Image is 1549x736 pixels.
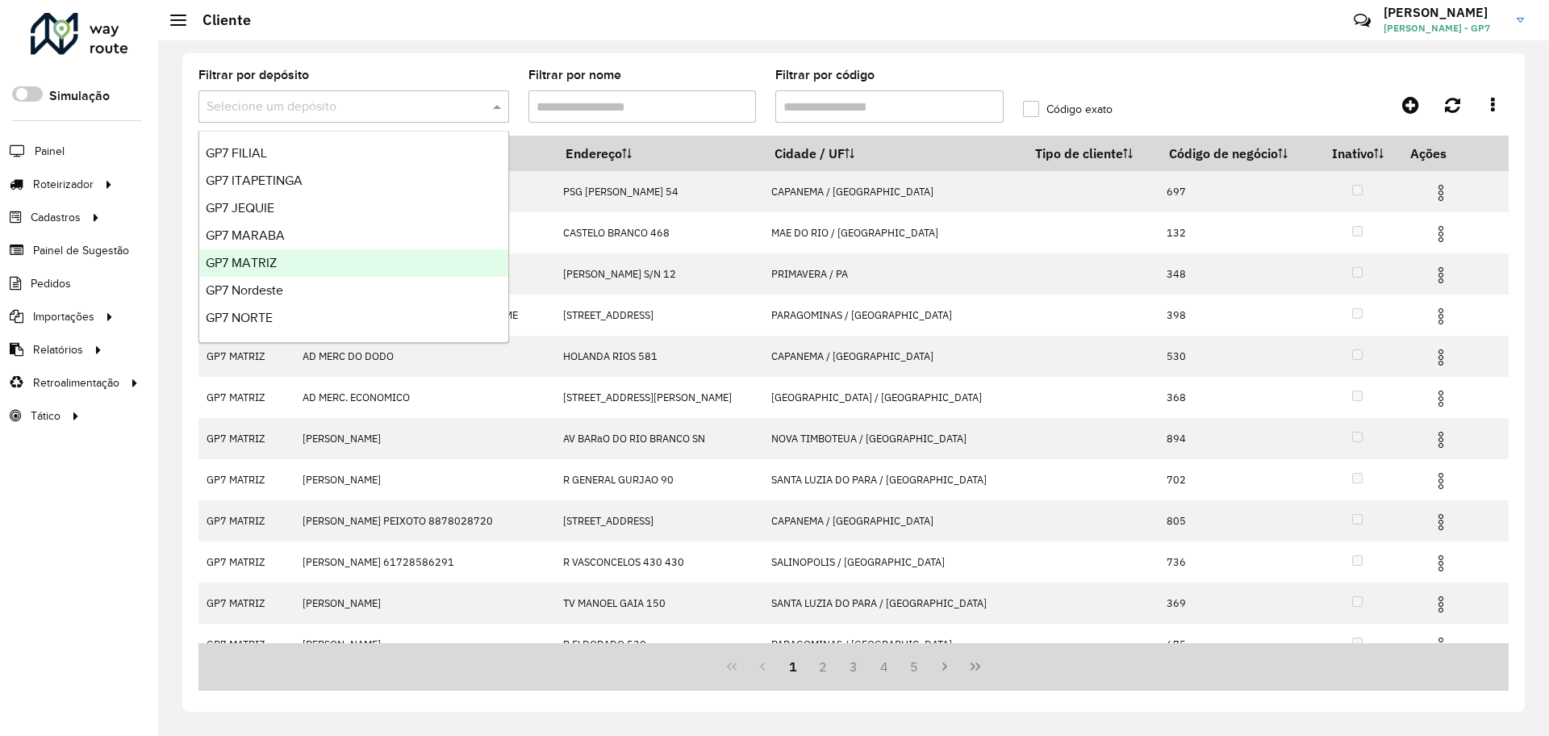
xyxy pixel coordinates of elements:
button: 4 [869,651,900,682]
h2: Cliente [186,11,251,29]
td: AD MERC DO DODO [294,336,554,377]
td: [PERSON_NAME] PEIXOTO 8878028720 [294,500,554,542]
td: CAPANEMA / [GEOGRAPHIC_DATA] [763,336,1024,377]
td: 702 [1159,459,1317,500]
label: Filtrar por nome [528,65,621,85]
td: [GEOGRAPHIC_DATA] / [GEOGRAPHIC_DATA] [763,377,1024,418]
td: [STREET_ADDRESS][PERSON_NAME] [555,377,763,418]
span: Pedidos [31,275,71,292]
a: Contato Rápido [1345,3,1380,38]
span: Importações [33,308,94,325]
span: Tático [31,408,61,424]
span: Relatórios [33,341,83,358]
button: Last Page [960,651,991,682]
td: R ELDORADO 530 [555,624,763,665]
th: Endereço [555,136,763,171]
span: GP7 Nordeste [206,283,283,297]
span: Painel de Sugestão [33,242,129,259]
th: Tipo de cliente [1024,136,1159,171]
th: Inativo [1317,136,1400,171]
h3: [PERSON_NAME] [1384,5,1505,20]
ng-dropdown-panel: Options list [198,131,509,343]
td: 675 [1159,624,1317,665]
td: 530 [1159,336,1317,377]
th: Cidade / UF [763,136,1024,171]
td: GP7 MATRIZ [198,459,294,500]
td: SALINOPOLIS / [GEOGRAPHIC_DATA] [763,542,1024,583]
label: Código exato [1023,101,1113,118]
button: 2 [808,651,838,682]
td: TV MANOEL GAIA 150 [555,583,763,624]
td: 736 [1159,542,1317,583]
td: R GENERAL GURJAO 90 [555,459,763,500]
span: [PERSON_NAME] - GP7 [1384,21,1505,36]
td: [PERSON_NAME] [294,459,554,500]
td: 398 [1159,295,1317,336]
td: AV BARaO DO RIO BRANCO SN [555,418,763,459]
span: Cadastros [31,209,81,226]
td: PRIMAVERA / PA [763,253,1024,295]
span: Painel [35,143,65,160]
td: GP7 MATRIZ [198,624,294,665]
span: GP7 FILIAL [206,146,267,160]
button: 1 [778,651,808,682]
td: [PERSON_NAME] 61728586291 [294,542,554,583]
td: GP7 MATRIZ [198,336,294,377]
td: CAPANEMA / [GEOGRAPHIC_DATA] [763,500,1024,542]
td: PARAGOMINAS / [GEOGRAPHIC_DATA] [763,624,1024,665]
td: 805 [1159,500,1317,542]
td: [PERSON_NAME] [294,583,554,624]
td: AD MERC. ECONOMICO [294,377,554,418]
label: Filtrar por código [775,65,875,85]
td: 894 [1159,418,1317,459]
button: 5 [900,651,930,682]
span: Roteirizador [33,176,94,193]
span: GP7 MARABA [206,228,285,242]
td: CAPANEMA / [GEOGRAPHIC_DATA] [763,171,1024,212]
td: 369 [1159,583,1317,624]
span: Retroalimentação [33,374,119,391]
td: GP7 MATRIZ [198,418,294,459]
td: 348 [1159,253,1317,295]
td: R VASCONCELOS 430 430 [555,542,763,583]
button: 3 [838,651,869,682]
td: [PERSON_NAME] [294,624,554,665]
td: HOLANDA RIOS 581 [555,336,763,377]
td: [STREET_ADDRESS] [555,500,763,542]
td: PSG [PERSON_NAME] 54 [555,171,763,212]
td: CASTELO BRANCO 468 [555,212,763,253]
td: 368 [1159,377,1317,418]
td: MAE DO RIO / [GEOGRAPHIC_DATA] [763,212,1024,253]
td: SANTA LUZIA DO PARA / [GEOGRAPHIC_DATA] [763,583,1024,624]
td: PARAGOMINAS / [GEOGRAPHIC_DATA] [763,295,1024,336]
td: GP7 MATRIZ [198,583,294,624]
span: GP7 ITAPETINGA [206,174,303,187]
span: GP7 JEQUIE [206,201,274,215]
td: GP7 MATRIZ [198,500,294,542]
span: GP7 MATRIZ [206,256,277,270]
td: SANTA LUZIA DO PARA / [GEOGRAPHIC_DATA] [763,459,1024,500]
td: 697 [1159,171,1317,212]
th: Código de negócio [1159,136,1317,171]
td: GP7 MATRIZ [198,377,294,418]
td: 132 [1159,212,1317,253]
label: Simulação [49,86,110,106]
td: [PERSON_NAME] [294,418,554,459]
td: [STREET_ADDRESS] [555,295,763,336]
td: NOVA TIMBOTEUA / [GEOGRAPHIC_DATA] [763,418,1024,459]
td: GP7 MATRIZ [198,542,294,583]
button: Next Page [929,651,960,682]
span: GP7 NORTE [206,311,273,324]
td: [PERSON_NAME] S/N 12 [555,253,763,295]
label: Filtrar por depósito [198,65,309,85]
th: Ações [1399,136,1496,170]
